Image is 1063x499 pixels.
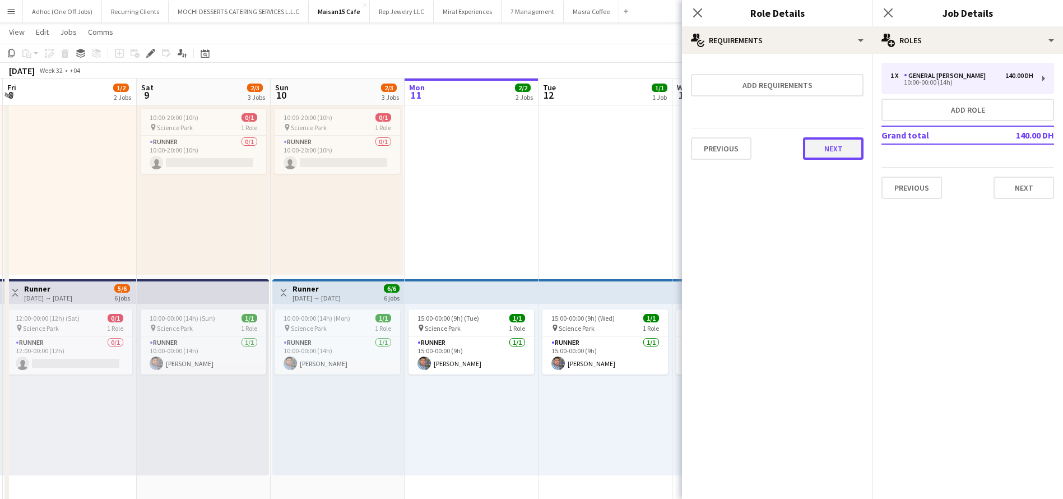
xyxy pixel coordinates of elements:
span: Week 32 [37,66,65,75]
app-job-card: 15:00-00:00 (9h) (Thu)1/1 Science Park1 RoleRunner1/115:00-00:00 (9h)[PERSON_NAME] [676,309,802,375]
span: 12:00-00:00 (12h) (Sat) [16,314,80,322]
button: Recurring Clients [102,1,169,22]
div: 1 x [890,72,904,80]
span: 0/1 [242,113,257,122]
button: Rep Jewelry LLC [370,1,434,22]
app-job-card: 15:00-00:00 (9h) (Tue)1/1 Science Park1 RoleRunner1/115:00-00:00 (9h)[PERSON_NAME] [409,309,534,375]
span: 10:00-20:00 (10h) [284,113,332,122]
span: 2/3 [247,84,263,92]
app-job-card: 10:00-00:00 (14h) (Mon)1/1 Science Park1 RoleRunner1/110:00-00:00 (14h)[PERSON_NAME] [275,309,400,375]
span: Edit [36,27,49,37]
span: 1/1 [643,314,659,322]
button: Previous [691,137,751,160]
button: Miral Experiences [434,1,502,22]
span: 6/6 [384,284,400,293]
a: Edit [31,25,53,39]
button: MOCHI DESSERTS CATERING SERVICES L.L.C [169,1,309,22]
app-card-role: Runner1/115:00-00:00 (9h)[PERSON_NAME] [542,336,668,375]
div: 140.00 DH [1005,72,1033,80]
app-card-role: Runner1/115:00-00:00 (9h)[PERSON_NAME] [409,336,534,375]
span: 1/1 [242,314,257,322]
span: 1 Role [241,123,257,132]
span: 1/1 [375,314,391,322]
span: View [9,27,25,37]
span: Science Park [157,324,193,332]
div: 3 Jobs [382,93,399,101]
div: [DATE] → [DATE] [293,294,341,302]
app-card-role: Runner1/110:00-00:00 (14h)[PERSON_NAME] [141,336,266,375]
app-job-card: 10:00-20:00 (10h)0/1 Science Park1 RoleRunner0/110:00-20:00 (10h) [275,109,400,174]
span: Science Park [291,123,327,132]
span: 1/2 [113,84,129,92]
span: Science Park [425,324,461,332]
span: 9 [140,89,154,101]
span: Comms [88,27,113,37]
a: View [4,25,29,39]
app-card-role: Runner0/110:00-20:00 (10h) [275,136,400,174]
span: 0/1 [108,314,123,322]
div: 6 jobs [384,293,400,302]
app-job-card: 15:00-00:00 (9h) (Wed)1/1 Science Park1 RoleRunner1/115:00-00:00 (9h)[PERSON_NAME] [542,309,668,375]
span: 10:00-00:00 (14h) (Sun) [150,314,215,322]
span: 10:00-20:00 (10h) [150,113,198,122]
span: Sat [141,82,154,93]
div: 6 jobs [114,293,130,302]
div: [DATE] → [DATE] [24,294,72,302]
span: 15:00-00:00 (9h) (Wed) [551,314,615,322]
span: 12 [541,89,556,101]
div: Requirements [682,27,872,54]
h3: Runner [293,284,341,294]
span: 2/3 [381,84,397,92]
td: 140.00 DH [983,126,1054,144]
app-job-card: 10:00-20:00 (10h)0/1 Science Park1 RoleRunner0/110:00-20:00 (10h) [141,109,266,174]
span: 1 Role [375,324,391,332]
app-card-role: Runner1/110:00-00:00 (14h)[PERSON_NAME] [275,336,400,375]
span: 2/2 [515,84,531,92]
span: 15:00-00:00 (9h) (Tue) [417,314,479,322]
app-card-role: Runner1/115:00-00:00 (9h)[PERSON_NAME] [676,336,802,375]
a: Jobs [55,25,81,39]
div: 2 Jobs [114,93,131,101]
span: Science Park [291,324,327,332]
span: Mon [409,82,425,93]
div: General [PERSON_NAME] [904,72,990,80]
span: Wed [677,82,691,93]
div: 10:00-00:00 (14h) (Sun)1/1 Science Park1 RoleRunner1/110:00-00:00 (14h)[PERSON_NAME] [141,309,266,375]
app-job-card: 12:00-00:00 (12h) (Sat)0/1 Science Park1 RoleRunner0/112:00-00:00 (12h) [7,309,132,375]
div: 1 Job [652,93,667,101]
button: Masra Coffee [564,1,619,22]
button: Adhoc (One Off Jobs) [23,1,102,22]
span: 1/1 [652,84,667,92]
button: Previous [881,177,942,199]
a: Comms [83,25,118,39]
div: +04 [69,66,80,75]
button: Next [994,177,1054,199]
app-card-role: Runner0/110:00-20:00 (10h) [141,136,266,174]
app-card-role: Runner0/112:00-00:00 (12h) [7,336,132,375]
span: 1 Role [375,123,391,132]
span: 0/1 [375,113,391,122]
button: Next [803,137,864,160]
span: 10:00-00:00 (14h) (Mon) [284,314,350,322]
span: 13 [675,89,691,101]
span: 1 Role [241,324,257,332]
button: 7 Management [502,1,564,22]
span: 1 Role [509,324,525,332]
button: Add role [881,99,1054,121]
span: 1/1 [509,314,525,322]
span: Tue [543,82,556,93]
h3: Job Details [872,6,1063,20]
span: Science Park [559,324,595,332]
div: Roles [872,27,1063,54]
div: 3 Jobs [248,93,265,101]
span: Science Park [157,123,193,132]
h3: Runner [24,284,72,294]
span: Sun [275,82,289,93]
